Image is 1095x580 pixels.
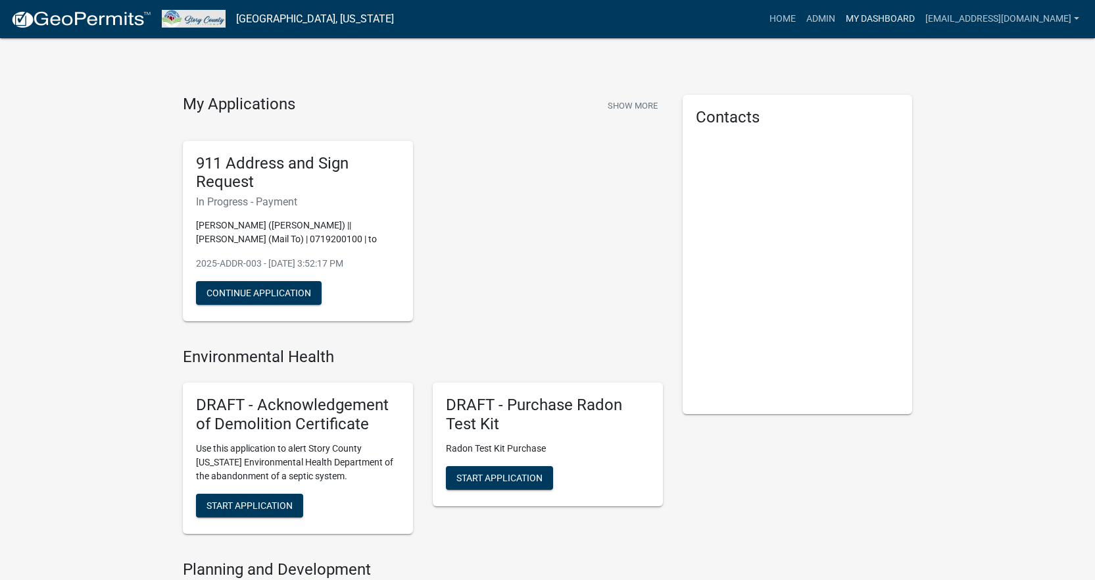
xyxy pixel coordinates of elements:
h5: DRAFT - Purchase Radon Test Kit [446,396,650,434]
span: Start Application [456,472,543,483]
button: Start Application [196,494,303,517]
a: [GEOGRAPHIC_DATA], [US_STATE] [236,8,394,30]
img: Story County, Iowa [162,10,226,28]
span: Start Application [207,500,293,510]
a: My Dashboard [840,7,920,32]
h5: 911 Address and Sign Request [196,154,400,192]
a: Home [764,7,801,32]
h4: Planning and Development [183,560,663,579]
p: Radon Test Kit Purchase [446,442,650,456]
h5: DRAFT - Acknowledgement of Demolition Certificate [196,396,400,434]
button: Start Application [446,466,553,490]
p: Use this application to alert Story County [US_STATE] Environmental Health Department of the aban... [196,442,400,483]
p: 2025-ADDR-003 - [DATE] 3:52:17 PM [196,257,400,271]
p: [PERSON_NAME] ([PERSON_NAME]) || [PERSON_NAME] (Mail To) | 0719200100 | to [196,219,400,246]
button: Show More [602,95,663,117]
h4: Environmental Health [183,348,663,367]
a: Admin [801,7,840,32]
h5: Contacts [696,108,900,127]
button: Continue Application [196,281,322,305]
a: [EMAIL_ADDRESS][DOMAIN_NAME] [920,7,1084,32]
h6: In Progress - Payment [196,196,400,208]
h4: My Applications [183,95,295,115]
